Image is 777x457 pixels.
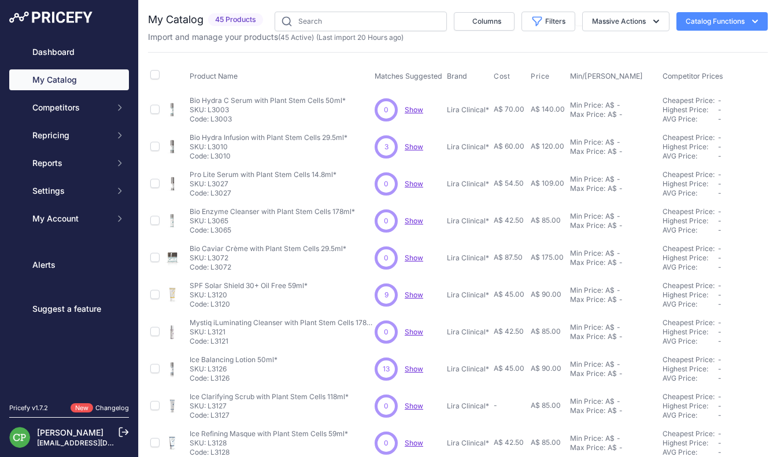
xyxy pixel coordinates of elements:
[617,184,623,193] div: -
[663,401,718,411] div: Highest Price:
[531,438,561,447] span: A$ 85.00
[718,318,721,327] span: -
[454,12,515,31] button: Columns
[663,438,718,448] div: Highest Price:
[570,72,643,80] span: Min/[PERSON_NAME]
[663,337,718,346] div: AVG Price:
[190,72,238,80] span: Product Name
[570,258,605,267] div: Max Price:
[605,249,615,258] div: A$
[494,253,523,261] span: A$ 87.50
[663,142,718,152] div: Highest Price:
[615,101,620,110] div: -
[316,33,404,42] span: (Last import 20 Hours ago)
[531,72,552,81] button: Price
[447,401,489,411] p: Lira Clinical*
[190,244,346,253] p: Bio Caviar Crème with Plant Stem Cells 29.5ml*
[570,212,603,221] div: Min Price:
[718,374,721,382] span: -
[190,318,375,327] p: Mystiq iLuminating Cleanser with Plant Stem Cells 178ml*
[663,355,715,364] a: Cheapest Price:
[190,300,308,309] p: Code: L3120
[570,397,603,406] div: Min Price:
[617,258,623,267] div: -
[718,207,721,216] span: -
[190,364,277,374] p: SKU: L3126
[608,369,617,378] div: A$
[570,295,605,304] div: Max Price:
[718,253,721,262] span: -
[405,142,423,151] span: Show
[190,253,346,263] p: SKU: L3072
[718,401,721,410] span: -
[190,207,355,216] p: Bio Enzyme Cleanser with Plant Stem Cells 178ml*
[32,185,108,197] span: Settings
[718,438,721,447] span: -
[615,286,620,295] div: -
[405,179,423,188] a: Show
[570,369,605,378] div: Max Price:
[615,138,620,147] div: -
[570,147,605,156] div: Max Price:
[405,216,423,225] a: Show
[615,434,620,443] div: -
[190,96,346,105] p: Bio Hydra C Serum with Plant Stem Cells 50ml*
[663,364,718,374] div: Highest Price:
[405,438,423,447] a: Show
[718,115,721,123] span: -
[605,212,615,221] div: A$
[663,152,718,161] div: AVG Price:
[190,105,346,115] p: SKU: L3003
[608,184,617,193] div: A$
[375,72,442,80] span: Matches Suggested
[615,360,620,369] div: -
[608,443,617,452] div: A$
[384,253,388,263] span: 0
[718,392,721,401] span: -
[531,253,564,261] span: A$ 175.00
[718,337,721,345] span: -
[617,295,623,304] div: -
[615,323,620,332] div: -
[190,355,277,364] p: Ice Balancing Lotion 50ml*
[718,448,721,456] span: -
[615,212,620,221] div: -
[608,147,617,156] div: A$
[663,189,718,198] div: AVG Price:
[718,411,721,419] span: -
[384,105,388,115] span: 0
[663,253,718,263] div: Highest Price:
[275,12,447,31] input: Search
[447,438,489,448] p: Lira Clinical*
[570,332,605,341] div: Max Price:
[570,286,603,295] div: Min Price:
[617,369,623,378] div: -
[570,175,603,184] div: Min Price:
[531,142,564,150] span: A$ 120.00
[718,300,721,308] span: -
[531,401,561,410] span: A$ 85.00
[718,355,721,364] span: -
[718,429,721,438] span: -
[663,226,718,235] div: AVG Price:
[190,281,308,290] p: SPF Solar Shield 30+ Oil Free 59ml*
[663,244,715,253] a: Cheapest Price:
[608,332,617,341] div: A$
[447,290,489,300] p: Lira Clinical*
[447,179,489,189] p: Lira Clinical*
[570,138,603,147] div: Min Price:
[190,263,346,272] p: Code: L3072
[208,13,263,27] span: 45 Products
[718,290,721,299] span: -
[617,147,623,156] div: -
[190,142,347,152] p: SKU: L3010
[405,105,423,114] a: Show
[405,327,423,336] a: Show
[608,258,617,267] div: A$
[190,179,336,189] p: SKU: L3027
[9,298,129,319] a: Suggest a feature
[718,105,721,114] span: -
